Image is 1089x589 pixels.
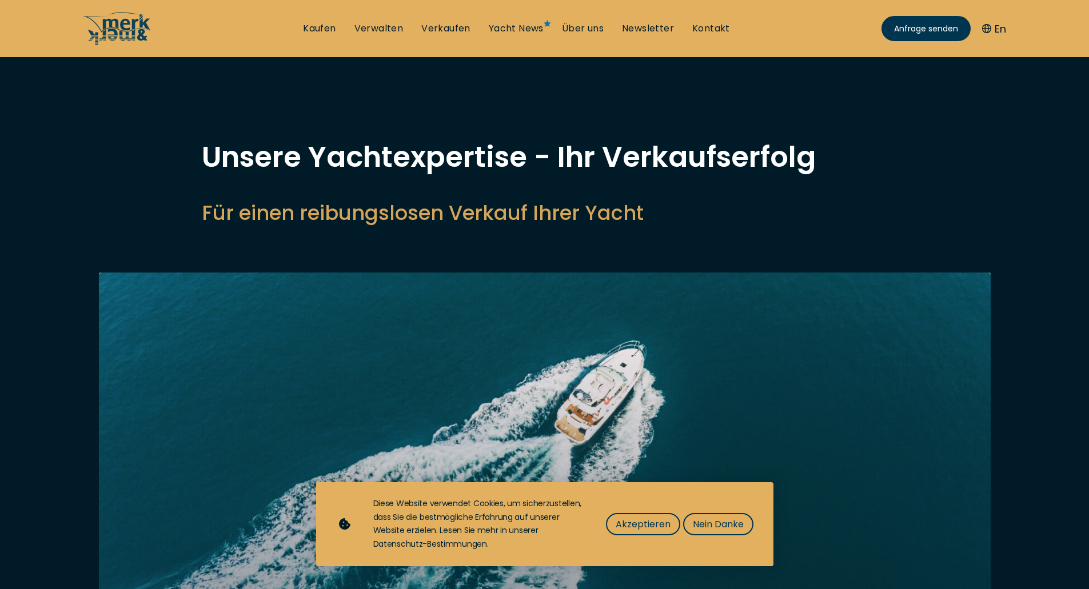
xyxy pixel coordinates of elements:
[354,22,404,35] a: Verwalten
[202,143,888,171] h1: Unsere Yachtexpertise - Ihr Verkaufserfolg
[606,513,680,535] button: Akzeptieren
[421,22,470,35] a: Verkaufen
[982,21,1006,37] button: En
[881,16,971,41] a: Anfrage senden
[202,199,888,227] h2: Für einen reibungslosen Verkauf Ihrer Yacht
[562,22,604,35] a: Über uns
[303,22,336,35] a: Kaufen
[373,497,583,551] div: Diese Website verwendet Cookies, um sicherzustellen, dass Sie die bestmögliche Erfahrung auf unse...
[683,513,753,535] button: Nein Danke
[489,22,544,35] a: Yacht News
[693,517,744,531] span: Nein Danke
[373,538,487,550] a: Datenschutz-Bestimmungen
[894,23,958,35] span: Anfrage senden
[622,22,674,35] a: Newsletter
[692,22,730,35] a: Kontakt
[616,517,671,531] span: Akzeptieren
